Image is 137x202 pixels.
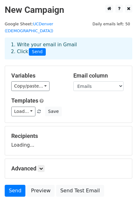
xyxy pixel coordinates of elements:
[11,107,35,116] a: Load...
[11,97,38,104] a: Templates
[11,133,126,139] h5: Recipients
[90,21,132,28] span: Daily emails left: 50
[73,72,126,79] h5: Email column
[11,72,64,79] h5: Variables
[11,81,50,91] a: Copy/paste...
[56,185,104,197] a: Send Test Email
[11,165,126,172] h5: Advanced
[5,22,53,33] small: Google Sheet:
[45,107,61,116] button: Save
[5,22,53,33] a: UCDenver ([DEMOGRAPHIC_DATA])
[5,5,132,15] h2: New Campaign
[5,185,25,197] a: Send
[29,48,46,56] span: Send
[90,22,132,26] a: Daily emails left: 50
[11,133,126,149] div: Loading...
[27,185,55,197] a: Preview
[6,41,131,56] div: 1. Write your email in Gmail 2. Click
